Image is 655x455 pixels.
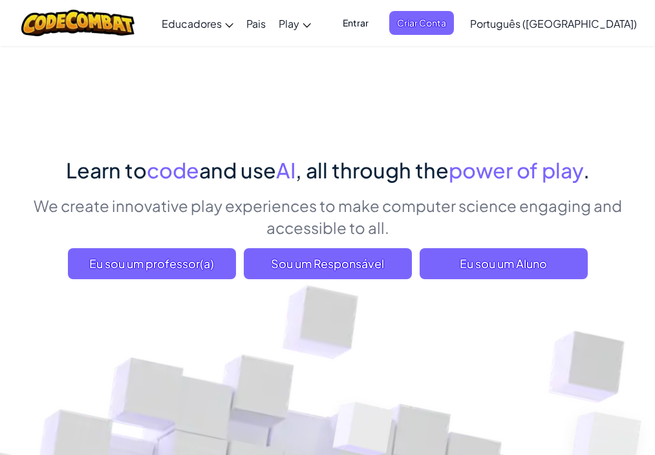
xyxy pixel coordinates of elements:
[335,11,376,35] button: Entrar
[583,157,590,183] span: .
[244,248,412,279] a: Sou um Responsável
[21,10,134,36] img: CodeCombat logo
[240,6,272,41] a: Pais
[464,6,643,41] a: Português ([GEOGRAPHIC_DATA])
[470,17,637,30] span: Português ([GEOGRAPHIC_DATA])
[276,157,295,183] span: AI
[68,248,236,279] a: Eu sou um professor(a)
[162,17,222,30] span: Educadores
[389,11,454,35] button: Criar Conta
[66,157,147,183] span: Learn to
[147,157,199,183] span: code
[449,157,583,183] span: power of play
[295,157,449,183] span: , all through the
[279,17,299,30] span: Play
[272,6,317,41] a: Play
[155,6,240,41] a: Educadores
[24,195,632,238] p: We create innovative play experiences to make computer science engaging and accessible to all.
[420,248,588,279] button: Eu sou um Aluno
[199,157,276,183] span: and use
